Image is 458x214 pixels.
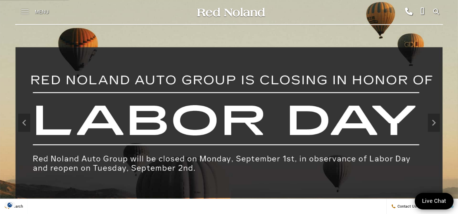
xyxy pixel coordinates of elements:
[18,114,30,132] div: Previous
[419,197,449,205] span: Live Chat
[3,202,17,208] section: Click to Open Cookie Consent Modal
[196,7,265,18] img: Red Noland Auto Group
[415,193,453,209] a: Live Chat
[428,114,440,132] div: Next
[396,204,417,209] span: Contact Us
[3,202,17,208] img: Opt-Out Icon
